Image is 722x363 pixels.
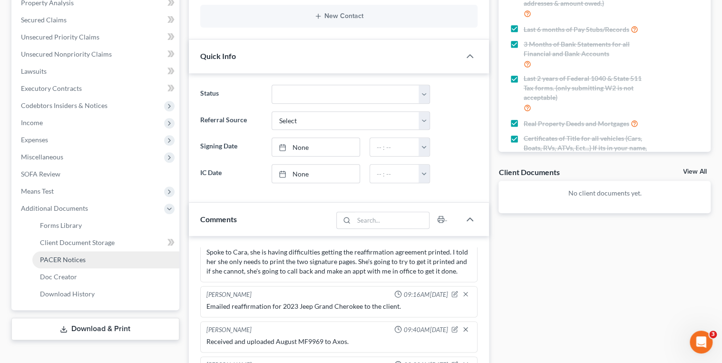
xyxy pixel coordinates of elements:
div: Received and uploaded August MF9969 to Axos. [206,337,472,346]
span: Executory Contracts [21,84,82,92]
label: IC Date [195,164,267,183]
div: [PERSON_NAME] [206,325,252,335]
a: Download History [32,285,179,303]
span: SOFA Review [21,170,60,178]
span: Last 2 years of Federal 1040 & State 511 Tax forms. (only submitting W2 is not acceptable) [523,74,649,102]
a: Executory Contracts [13,80,179,97]
a: Client Document Storage [32,234,179,251]
iframe: Intercom live chat [690,331,712,353]
a: PACER Notices [32,251,179,268]
span: 09:40AM[DATE] [404,325,448,334]
span: PACER Notices [40,255,86,264]
span: Codebtors Insiders & Notices [21,101,107,109]
label: Signing Date [195,137,267,157]
span: Download History [40,290,95,298]
a: View All [683,168,707,175]
a: Unsecured Priority Claims [13,29,179,46]
a: None [272,138,359,156]
a: Unsecured Nonpriority Claims [13,46,179,63]
span: Unsecured Nonpriority Claims [21,50,112,58]
input: -- : -- [370,138,419,156]
div: Client Documents [498,167,559,177]
a: Secured Claims [13,11,179,29]
label: Referral Source [195,111,267,130]
span: Income [21,118,43,127]
span: Certificates of Title for all vehicles (Cars, Boats, RVs, ATVs, Ect...) If its in your name, we n... [523,134,649,162]
span: Miscellaneous [21,153,63,161]
div: [PERSON_NAME] [206,290,252,300]
button: New Contact [208,12,470,20]
a: Forms Library [32,217,179,234]
span: Lawsuits [21,67,47,75]
a: Download & Print [11,318,179,340]
input: -- : -- [370,165,419,183]
span: 3 [709,331,717,338]
span: Expenses [21,136,48,144]
span: Quick Info [200,51,236,60]
span: Doc Creator [40,273,77,281]
span: Client Document Storage [40,238,115,246]
span: Additional Documents [21,204,88,212]
label: Status [195,85,267,104]
span: Comments [200,215,237,224]
a: Lawsuits [13,63,179,80]
span: 09:16AM[DATE] [404,290,448,299]
a: Doc Creator [32,268,179,285]
p: No client documents yet. [506,188,703,198]
div: Emailed reaffirmation for 2023 Jeep Grand Cherokee to the client. [206,302,472,311]
span: Real Property Deeds and Mortgages [523,119,629,128]
span: Means Test [21,187,54,195]
span: 3 Months of Bank Statements for all Financial and Bank Accounts [523,39,649,59]
span: Last 6 months of Pay Stubs/Records [523,25,629,34]
a: SOFA Review [13,166,179,183]
span: Unsecured Priority Claims [21,33,99,41]
input: Search... [354,212,429,228]
span: Forms Library [40,221,82,229]
span: Secured Claims [21,16,67,24]
div: Spoke to Cara, she is having difficulties getting the reaffirmation agreement printed. I told her... [206,247,472,276]
a: None [272,165,359,183]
